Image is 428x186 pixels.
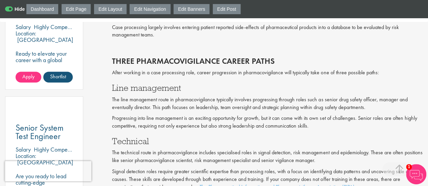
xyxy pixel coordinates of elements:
p: Highly Competitive [34,145,79,153]
h3: Technical [112,137,423,145]
span: 1 [406,164,412,170]
iframe: reCAPTCHA [5,161,91,181]
a: Apply [16,72,41,82]
h3: Line management [112,83,423,92]
a: Dashboard [26,4,59,14]
span: Location: [16,152,36,160]
a: Senior System Test Engineer [16,124,73,140]
a: Edit Banners [174,4,209,14]
p: The line management route in pharmacovigilance typically involves progressing through roles such ... [112,96,423,111]
span: Senior System Test Engineer [16,122,64,142]
p: [GEOGRAPHIC_DATA], [GEOGRAPHIC_DATA] [16,158,75,172]
span: Salary [16,145,31,153]
p: Progressing into line management is an exciting opportunity for growth, but it can come with its ... [112,114,423,130]
span: Apply [22,73,35,80]
a: Edit Layout [94,4,127,14]
p: After working in a case processing role, career progression in pharmacovigilance will typically t... [112,69,423,77]
p: [GEOGRAPHIC_DATA], [GEOGRAPHIC_DATA] [16,36,75,50]
span: Location: [16,29,36,37]
p: The technical route in pharmacovigilance includes specialised roles in signal detection, risk man... [112,149,423,164]
p: Highly Competitive [34,23,79,31]
p: Case processing largely involves entering patient reported side-effects of pharmaceutical product... [112,24,423,39]
a: Edit Navigation [130,4,170,14]
span: Salary [16,23,31,31]
h2: Three pharmacovigilance career paths [112,57,423,65]
p: Ready to elevate your career with a global leader in [MEDICAL_DATA] care? Join us as a Senior Fie... [16,50,73,108]
a: Edit Post [213,4,241,14]
img: Chatbot [406,164,426,184]
a: Edit Page [62,4,91,14]
a: Shortlist [43,72,73,82]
